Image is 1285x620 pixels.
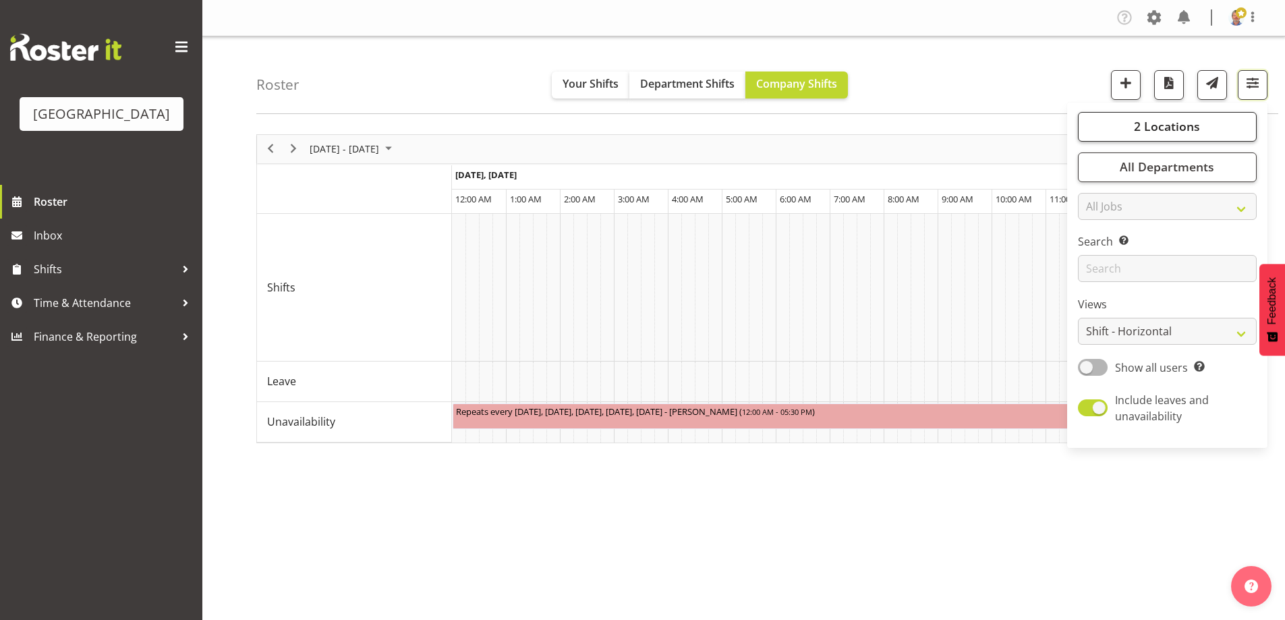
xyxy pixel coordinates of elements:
h4: Roster [256,77,299,92]
span: Unavailability [267,414,335,430]
span: All Departments [1120,159,1214,175]
span: Feedback [1266,277,1278,325]
span: [DATE] - [DATE] [308,140,380,157]
label: Search [1078,233,1257,250]
td: Unavailability resource [257,402,452,443]
span: 10:00 AM [996,193,1032,205]
span: 3:00 AM [618,193,650,205]
img: cian-ocinnseala53500ffac99bba29ecca3b151d0be656.png [1228,9,1245,26]
span: Include leaves and unavailability [1115,393,1209,424]
div: [GEOGRAPHIC_DATA] [33,104,170,124]
div: previous period [259,135,282,163]
img: Rosterit website logo [10,34,121,61]
span: Roster [34,192,196,212]
button: Previous [262,140,280,157]
span: 2:00 AM [564,193,596,205]
span: 2 Locations [1134,118,1200,134]
button: Feedback - Show survey [1259,264,1285,356]
button: All Departments [1078,152,1257,182]
input: Search [1078,255,1257,282]
button: September 2025 [308,140,398,157]
div: next period [282,135,305,163]
span: 12:00 AM [455,193,492,205]
span: 12:00 AM - 05:30 PM [742,406,812,417]
span: 11:00 AM [1050,193,1086,205]
button: Filter Shifts [1238,70,1267,100]
span: 8:00 AM [888,193,919,205]
td: Shifts resource [257,214,452,362]
span: 7:00 AM [834,193,865,205]
span: Inbox [34,225,196,246]
button: Send a list of all shifts for the selected filtered period to all rostered employees. [1197,70,1227,100]
span: 5:00 AM [726,193,758,205]
button: Download a PDF of the roster according to the set date range. [1154,70,1184,100]
span: 4:00 AM [672,193,704,205]
div: Timeline Week of September 18, 2025 [256,134,1231,443]
span: 1:00 AM [510,193,542,205]
button: Your Shifts [552,72,629,98]
button: Company Shifts [745,72,848,98]
button: Department Shifts [629,72,745,98]
span: Shifts [267,279,295,295]
span: Shifts [34,259,175,279]
span: Department Shifts [640,76,735,91]
button: Next [285,140,303,157]
span: [DATE], [DATE] [455,169,517,181]
span: Leave [267,373,296,389]
span: Finance & Reporting [34,327,175,347]
span: Show all users [1115,360,1188,375]
span: 9:00 AM [942,193,973,205]
div: September 15 - 21, 2025 [305,135,400,163]
span: Time & Attendance [34,293,175,313]
span: Your Shifts [563,76,619,91]
label: Views [1078,296,1257,312]
img: help-xxl-2.png [1245,580,1258,593]
button: Add a new shift [1111,70,1141,100]
td: Leave resource [257,362,452,402]
span: 6:00 AM [780,193,811,205]
button: 2 Locations [1078,112,1257,142]
span: Company Shifts [756,76,837,91]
